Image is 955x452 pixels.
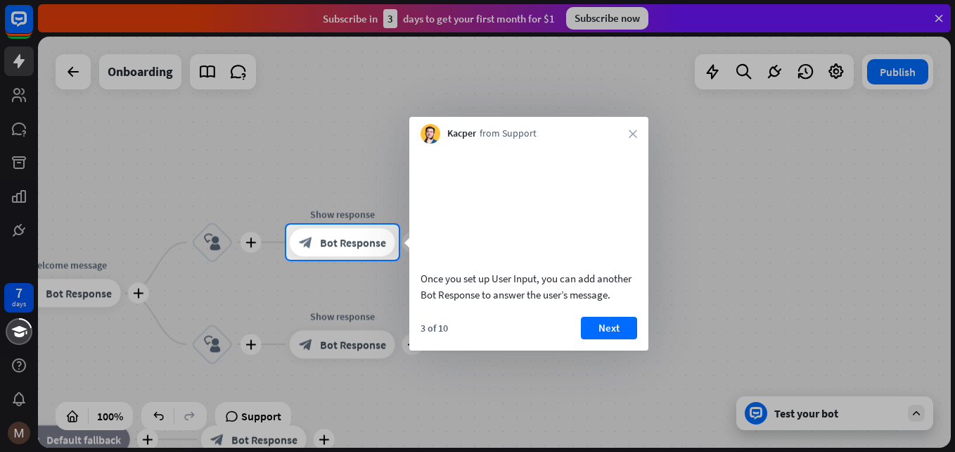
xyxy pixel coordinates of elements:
[11,6,53,48] button: Open LiveChat chat widget
[421,322,448,334] div: 3 of 10
[447,127,476,141] span: Kacper
[421,270,637,303] div: Once you set up User Input, you can add another Bot Response to answer the user’s message.
[320,235,386,249] span: Bot Response
[581,317,637,339] button: Next
[629,130,637,138] i: close
[480,127,537,141] span: from Support
[299,235,313,249] i: block_bot_response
